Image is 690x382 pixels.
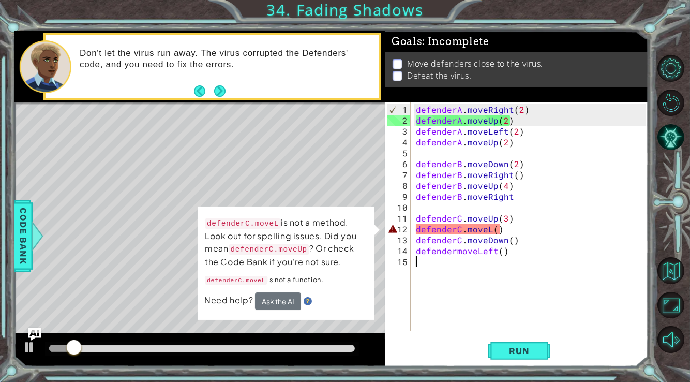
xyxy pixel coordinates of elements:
span: Run [499,346,539,356]
button: AI Hint [657,124,684,151]
button: Next [214,85,226,97]
div: 10 [387,202,411,213]
code: defenderC.moveL [205,276,267,285]
button: Restart Level [657,90,684,116]
div: 14 [387,245,411,256]
div: 13 [387,234,411,245]
div: 9 [387,191,411,202]
div: 7 [387,169,411,180]
button: Ctrl + P: Play [19,338,40,359]
button: Mute [657,326,684,353]
p: Move defenders close to the virus. [407,58,543,69]
button: Maximize Browser [657,292,684,319]
span: Need help? [204,295,255,306]
div: 4 [387,137,411,148]
div: 5 [387,148,411,158]
span: Code Bank [15,204,32,267]
img: Hint [304,297,312,305]
p: Don't let the virus run away. The virus corrupted the Defenders' code, and you need to fix the er... [80,48,372,70]
button: Back to Map [657,257,684,284]
div: 3 [387,126,411,137]
code: defenderC.moveUp [229,244,309,255]
p: Defeat the virus. [407,70,471,81]
p: is not a method. Look out for spelling issues. Did you mean ? Or check the Code Bank if you're no... [205,216,367,268]
code: defenderC.moveL [205,218,281,229]
span: : Incomplete [423,35,489,48]
button: Ask the AI [255,292,301,310]
div: 6 [387,158,411,169]
span: Goals [392,35,489,48]
a: Back to Map [659,254,690,288]
div: 11 [387,213,411,224]
div: 2 [387,115,411,126]
div: 1 [387,104,411,115]
button: Ask AI [28,328,41,341]
p: is not a function. [205,273,367,287]
div: 15 [387,256,411,267]
div: 8 [387,180,411,191]
div: 12 [387,224,411,234]
button: Back [194,85,214,97]
button: Shift+Enter: Run current code. [488,338,550,364]
button: Level Options [657,55,684,82]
